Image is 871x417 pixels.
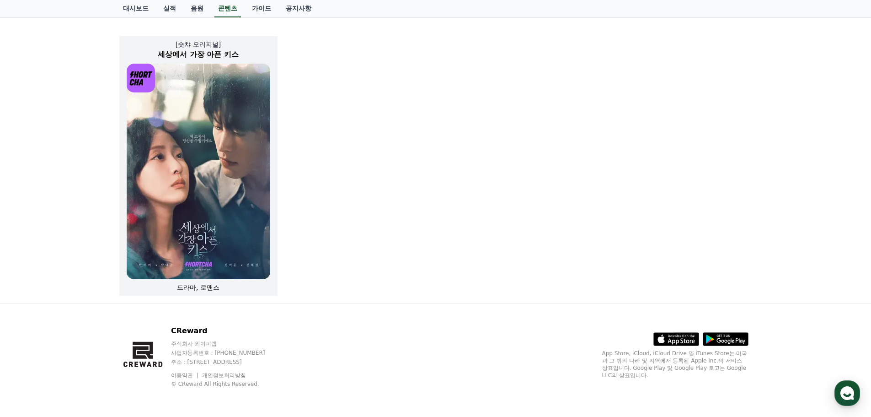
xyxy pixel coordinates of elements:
a: 홈 [3,290,60,313]
p: CReward [171,325,283,336]
span: 홈 [29,304,34,311]
img: [object Object] Logo [127,64,155,92]
p: [숏챠 오리지널] [119,40,278,49]
img: 세상에서 가장 아픈 키스 [127,64,270,279]
p: 사업자등록번호 : [PHONE_NUMBER] [171,349,283,357]
span: 설정 [141,304,152,311]
a: [숏챠 오리지널] 세상에서 가장 아픈 키스 세상에서 가장 아픈 키스 [object Object] Logo 드라마, 로맨스 [119,32,278,299]
span: 대화 [84,304,95,312]
p: © CReward All Rights Reserved. [171,380,283,388]
h2: 세상에서 가장 아픈 키스 [119,49,278,60]
span: 드라마, 로맨스 [177,284,219,291]
a: 설정 [118,290,176,313]
a: 이용약관 [171,372,200,379]
a: 대화 [60,290,118,313]
a: 개인정보처리방침 [202,372,246,379]
p: App Store, iCloud, iCloud Drive 및 iTunes Store는 미국과 그 밖의 나라 및 지역에서 등록된 Apple Inc.의 서비스 상표입니다. Goo... [602,350,748,379]
p: 주식회사 와이피랩 [171,340,283,347]
p: 주소 : [STREET_ADDRESS] [171,358,283,366]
